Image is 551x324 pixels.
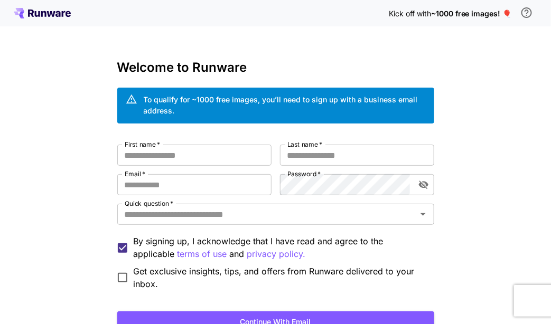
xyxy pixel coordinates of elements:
h3: Welcome to Runware [117,60,434,75]
label: Quick question [125,199,173,208]
p: By signing up, I acknowledge that I have read and agree to the applicable and [134,235,426,261]
button: By signing up, I acknowledge that I have read and agree to the applicable and privacy policy. [178,247,227,261]
span: Get exclusive insights, tips, and offers from Runware delivered to your inbox. [134,265,426,290]
label: Email [125,169,145,178]
p: privacy policy. [247,247,306,261]
div: To qualify for ~1000 free images, you’ll need to sign up with a business email address. [144,94,426,116]
button: Open [416,207,431,222]
button: By signing up, I acknowledge that I have read and agree to the applicable terms of use and [247,247,306,261]
label: Password [287,169,321,178]
button: toggle password visibility [414,175,433,194]
label: Last name [287,140,322,149]
button: In order to qualify for free credit, you need to sign up with a business email address and click ... [516,2,537,23]
span: Kick off with [389,9,431,18]
span: ~1000 free images! 🎈 [431,9,512,18]
label: First name [125,140,160,149]
p: terms of use [178,247,227,261]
